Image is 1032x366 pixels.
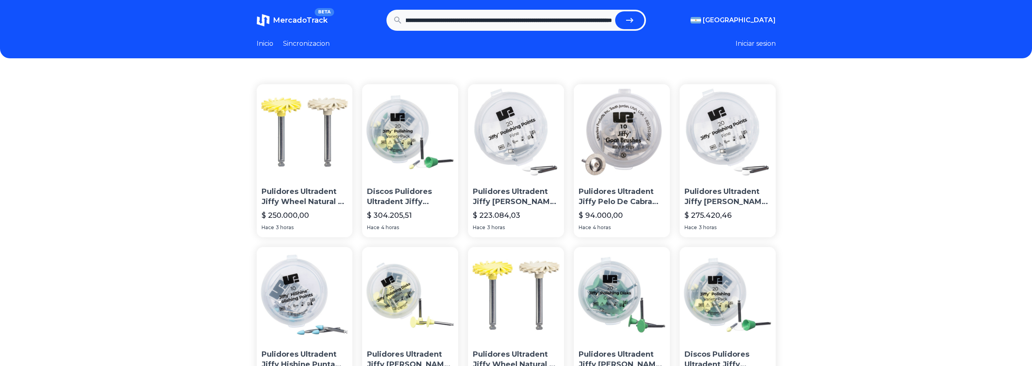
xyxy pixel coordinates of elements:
img: Pulidores Ultradent Jiffy Hishine Punta X10 3060 Odontologia [257,247,353,343]
img: Pulidores Ultradent Jiffy Grano Grueso X20 891 Odontologia [574,247,670,343]
p: $ 223.084,03 [473,210,520,221]
a: Discos Pulidores Ultradent Jiffy Surtidos X20 OdontologiaDiscos Pulidores Ultradent Jiffy Surtido... [362,84,458,237]
span: 4 horas [593,224,611,231]
img: Pulidores Ultradent Jiffy Grano Medio X20 840 Odontologia [362,247,458,343]
span: [GEOGRAPHIC_DATA] [703,15,776,25]
img: Pulidores Ultradent Jiffy Wheel Natural X6 6109 Odontologia [468,247,564,343]
span: Hace [367,224,380,231]
p: Pulidores Ultradent Jiffy [PERSON_NAME] Fino X20 842 Odontologia [473,187,559,207]
a: Pulidores Ultradent Jiffy Wheel Natural X6 6109 OdontologiaPulidores Ultradent Jiffy Wheel Natura... [257,84,353,237]
img: MercadoTrack [257,14,270,27]
img: Argentina [691,17,701,23]
img: Discos Pulidores Ultradent Jiffy Surtidos X20 Odontologia [680,247,776,343]
span: Hace [262,224,274,231]
span: MercadoTrack [273,16,328,25]
img: Pulidores Ultradent Jiffy Grano Fino X20 842 Odontologia [680,84,776,180]
p: Pulidores Ultradent Jiffy Pelo De Cabra X10 1029 Odontologia [579,187,665,207]
span: Hace [684,224,697,231]
p: $ 94.000,00 [579,210,623,221]
span: 4 horas [381,224,399,231]
p: Discos Pulidores Ultradent Jiffy Surtidos X20 Odontologia [367,187,453,207]
img: Pulidores Ultradent Jiffy Wheel Natural X6 6109 Odontologia [257,84,353,180]
button: [GEOGRAPHIC_DATA] [691,15,776,25]
p: $ 304.205,51 [367,210,412,221]
p: $ 250.000,00 [262,210,309,221]
span: 3 horas [276,224,294,231]
a: MercadoTrackBETA [257,14,328,27]
a: Pulidores Ultradent Jiffy Pelo De Cabra X10 1029 OdontologiaPulidores Ultradent Jiffy Pelo De Cab... [574,84,670,237]
span: 3 horas [487,224,505,231]
p: Pulidores Ultradent Jiffy [PERSON_NAME] Fino X20 842 Odontologia [684,187,771,207]
span: 3 horas [699,224,717,231]
p: $ 275.420,46 [684,210,732,221]
img: Discos Pulidores Ultradent Jiffy Surtidos X20 Odontologia [362,84,458,180]
span: Hace [579,224,591,231]
a: Inicio [257,39,273,49]
a: Pulidores Ultradent Jiffy Grano Fino X20 842 OdontologiaPulidores Ultradent Jiffy [PERSON_NAME] F... [680,84,776,237]
a: Sincronizacion [283,39,330,49]
span: BETA [315,8,334,16]
img: Pulidores Ultradent Jiffy Grano Fino X20 842 Odontologia [468,84,564,180]
img: Pulidores Ultradent Jiffy Pelo De Cabra X10 1029 Odontologia [574,84,670,180]
button: Iniciar sesion [736,39,776,49]
span: Hace [473,224,485,231]
p: Pulidores Ultradent Jiffy Wheel Natural X6 6109 Odontologia [262,187,348,207]
a: Pulidores Ultradent Jiffy Grano Fino X20 842 OdontologiaPulidores Ultradent Jiffy [PERSON_NAME] F... [468,84,564,237]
